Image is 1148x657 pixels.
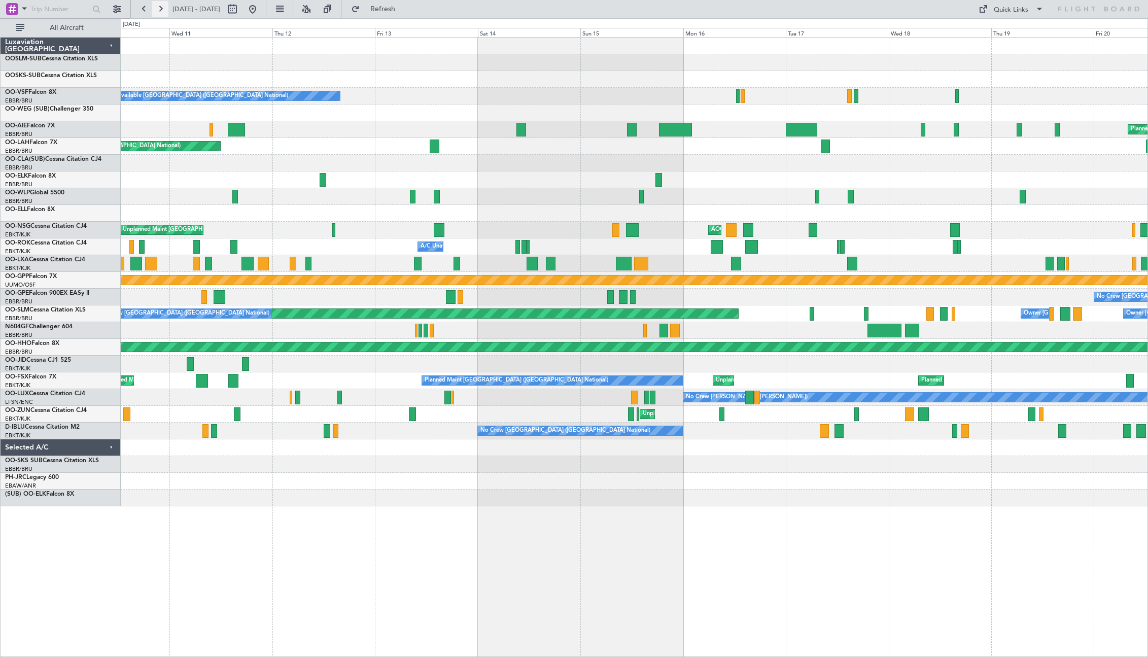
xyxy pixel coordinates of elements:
a: EBBR/BRU [5,130,32,138]
span: OO-VSF [5,89,28,95]
div: No Crew [GEOGRAPHIC_DATA] ([GEOGRAPHIC_DATA] National) [480,423,650,438]
a: EBAW/ANR [5,482,36,490]
span: OO-ELK [5,173,28,179]
span: [DATE] - [DATE] [172,5,220,14]
div: Wed 11 [169,28,272,37]
a: OO-ZUNCessna Citation CJ4 [5,407,87,413]
a: N604GFChallenger 604 [5,324,73,330]
a: EBBR/BRU [5,181,32,188]
div: Unplanned Maint [GEOGRAPHIC_DATA]-[GEOGRAPHIC_DATA] [643,406,807,422]
a: LFSN/ENC [5,398,33,406]
span: OO-FSX [5,374,28,380]
span: OO-LXA [5,257,29,263]
a: EBKT/KJK [5,415,30,423]
button: Refresh [346,1,407,17]
div: Unplanned Maint [GEOGRAPHIC_DATA]-[GEOGRAPHIC_DATA] [716,373,880,388]
div: A/C Unavailable [GEOGRAPHIC_DATA] ([GEOGRAPHIC_DATA] National) [99,88,288,103]
a: EBKT/KJK [5,382,30,389]
span: (SUB) OO-ELK [5,491,46,497]
a: OO-SKS SUBCessna Citation XLS [5,458,99,464]
input: Trip Number [31,2,89,17]
span: N604GF [5,324,29,330]
span: OO-JID [5,357,26,363]
span: OO-GPE [5,290,29,296]
div: Quick Links [994,5,1028,15]
a: OO-WEG (SUB)Challenger 350 [5,106,93,112]
a: EBBR/BRU [5,97,32,105]
a: EBBR/BRU [5,298,32,305]
a: EBKT/KJK [5,432,30,439]
span: OOSKS-SUB [5,73,41,79]
span: OO-WEG (SUB) [5,106,50,112]
div: Sat 14 [478,28,580,37]
a: EBKT/KJK [5,231,30,238]
a: OO-VSFFalcon 8X [5,89,56,95]
button: All Aircraft [11,20,110,36]
div: Mon 16 [683,28,786,37]
a: OO-FSXFalcon 7X [5,374,56,380]
a: EBBR/BRU [5,315,32,322]
a: OO-LXACessna Citation CJ4 [5,257,85,263]
div: Wed 18 [889,28,991,37]
span: Refresh [362,6,404,13]
div: Fri 13 [375,28,477,37]
div: Planned Maint Kortrijk-[GEOGRAPHIC_DATA] [921,373,1039,388]
a: OO-WLPGlobal 5500 [5,190,64,196]
div: No Crew [PERSON_NAME] ([PERSON_NAME]) [686,390,808,405]
span: OO-LUX [5,391,29,397]
a: OO-GPEFalcon 900EX EASy II [5,290,89,296]
a: EBBR/BRU [5,348,32,356]
span: OO-SLM [5,307,29,313]
a: OO-GPPFalcon 7X [5,273,57,280]
span: All Aircraft [26,24,107,31]
a: OOSLM-SUBCessna Citation XLS [5,56,98,62]
div: Thu 12 [272,28,375,37]
a: OO-CLA(SUB)Cessna Citation CJ4 [5,156,101,162]
a: OO-ELLFalcon 8X [5,206,55,213]
div: [DATE] [123,20,140,29]
a: OO-NSGCessna Citation CJ4 [5,223,87,229]
span: OO-AIE [5,123,27,129]
a: OO-ELKFalcon 8X [5,173,56,179]
a: EBBR/BRU [5,147,32,155]
a: EBBR/BRU [5,465,32,473]
span: OO-GPP [5,273,29,280]
div: Thu 19 [991,28,1094,37]
a: EBKT/KJK [5,248,30,255]
div: A/C Unavailable [421,239,463,254]
a: EBBR/BRU [5,164,32,171]
a: OOSKS-SUBCessna Citation XLS [5,73,97,79]
a: EBBR/BRU [5,197,32,205]
a: UUMO/OSF [5,281,36,289]
button: Quick Links [973,1,1049,17]
span: PH-JRC [5,474,26,480]
div: No Crew [GEOGRAPHIC_DATA] ([GEOGRAPHIC_DATA] National) [99,306,269,321]
a: OO-LAHFalcon 7X [5,140,57,146]
span: OO-WLP [5,190,30,196]
a: OO-ROKCessna Citation CJ4 [5,240,87,246]
div: Unplanned Maint [GEOGRAPHIC_DATA] ([GEOGRAPHIC_DATA]) [123,222,290,237]
a: PH-JRCLegacy 600 [5,474,59,480]
div: Sun 15 [580,28,683,37]
div: Tue 17 [786,28,888,37]
a: OO-AIEFalcon 7X [5,123,55,129]
div: Planned Maint [GEOGRAPHIC_DATA] ([GEOGRAPHIC_DATA] National) [425,373,608,388]
span: OO-LAH [5,140,29,146]
a: OO-JIDCessna CJ1 525 [5,357,71,363]
a: (SUB) OO-ELKFalcon 8X [5,491,74,497]
span: OO-ELL [5,206,27,213]
span: OO-ZUN [5,407,30,413]
span: OO-SKS SUB [5,458,43,464]
a: D-IBLUCessna Citation M2 [5,424,80,430]
a: OO-LUXCessna Citation CJ4 [5,391,85,397]
span: OO-HHO [5,340,31,347]
span: OO-CLA(SUB) [5,156,45,162]
a: EBBR/BRU [5,331,32,339]
a: OO-HHOFalcon 8X [5,340,59,347]
span: OO-NSG [5,223,30,229]
span: OO-ROK [5,240,30,246]
div: AOG Maint Dusseldorf [711,222,770,237]
a: EBKT/KJK [5,264,30,272]
span: D-IBLU [5,424,25,430]
span: OOSLM-SUB [5,56,42,62]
